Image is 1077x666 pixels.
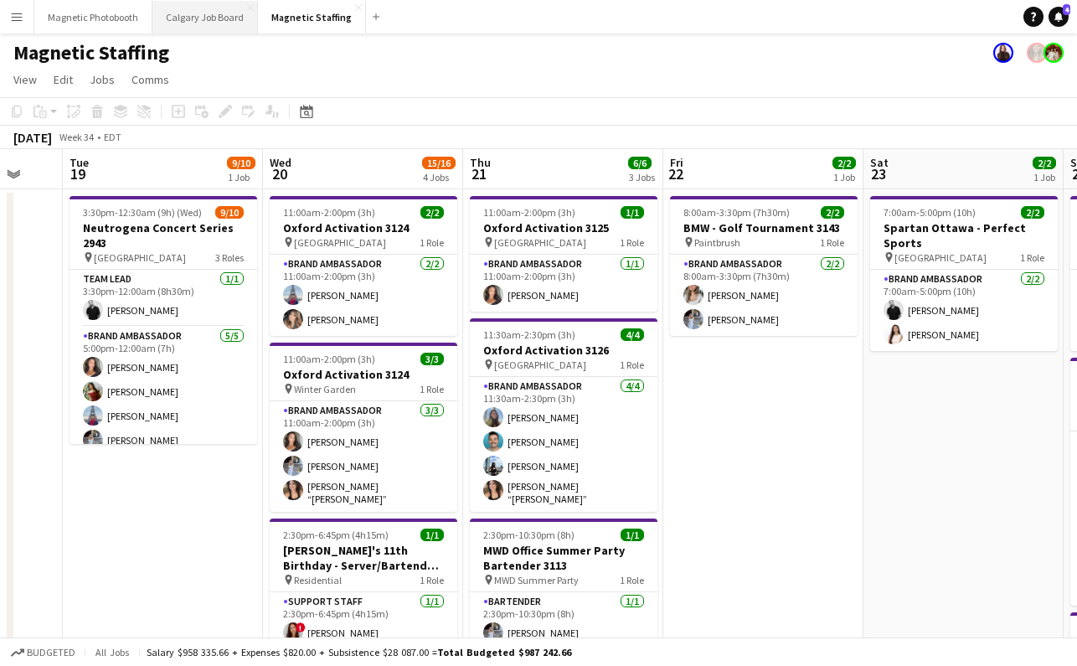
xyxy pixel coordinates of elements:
[894,251,987,264] span: [GEOGRAPHIC_DATA]
[483,206,575,219] span: 11:00am-2:00pm (3h)
[1044,43,1064,63] app-user-avatar: Kara & Monika
[483,328,575,341] span: 11:30am-2:30pm (3h)
[283,206,375,219] span: 11:00am-2:00pm (3h)
[621,529,644,541] span: 1/1
[7,69,44,90] a: View
[494,359,586,371] span: [GEOGRAPHIC_DATA]
[215,251,244,264] span: 3 Roles
[870,220,1058,250] h3: Spartan Ottawa - Perfect Sports
[621,328,644,341] span: 4/4
[470,318,657,512] app-job-card: 11:30am-2:30pm (3h)4/4Oxford Activation 3126 [GEOGRAPHIC_DATA]1 RoleBrand Ambassador4/411:30am-2:...
[55,131,97,143] span: Week 34
[270,220,457,235] h3: Oxford Activation 3124
[470,592,657,649] app-card-role: Bartender1/12:30pm-10:30pm (8h)[PERSON_NAME]
[131,72,169,87] span: Comms
[620,574,644,586] span: 1 Role
[83,206,202,219] span: 3:30pm-12:30am (9h) (Wed)
[670,220,858,235] h3: BMW - Golf Tournament 3143
[8,643,78,662] button: Budgeted
[34,1,152,34] button: Magnetic Photobooth
[470,343,657,358] h3: Oxford Activation 3126
[152,1,258,34] button: Calgary Job Board
[228,171,255,183] div: 1 Job
[267,164,291,183] span: 20
[821,206,844,219] span: 2/2
[420,383,444,395] span: 1 Role
[54,72,73,87] span: Edit
[420,353,444,365] span: 3/3
[47,69,80,90] a: Edit
[670,155,683,170] span: Fri
[294,236,386,249] span: [GEOGRAPHIC_DATA]
[628,157,652,169] span: 6/6
[868,164,889,183] span: 23
[270,592,457,649] app-card-role: Support Staff1/12:30pm-6:45pm (4h15m)![PERSON_NAME]
[270,343,457,512] app-job-card: 11:00am-2:00pm (3h)3/3Oxford Activation 3124 Winter Garden1 RoleBrand Ambassador3/311:00am-2:00pm...
[870,270,1058,351] app-card-role: Brand Ambassador2/27:00am-5:00pm (10h)[PERSON_NAME][PERSON_NAME]
[884,206,976,219] span: 7:00am-5:00pm (10h)
[483,529,575,541] span: 2:30pm-10:30pm (8h)
[90,72,115,87] span: Jobs
[470,543,657,573] h3: MWD Office Summer Party Bartender 3113
[70,196,257,444] app-job-card: 3:30pm-12:30am (9h) (Wed)9/10Neutrogena Concert Series 2943 [GEOGRAPHIC_DATA]3 RolesTeam Lead1/13...
[470,377,657,512] app-card-role: Brand Ambassador4/411:30am-2:30pm (3h)[PERSON_NAME][PERSON_NAME][PERSON_NAME][PERSON_NAME] “[PERS...
[420,574,444,586] span: 1 Role
[620,359,644,371] span: 1 Role
[13,72,37,87] span: View
[270,367,457,382] h3: Oxford Activation 3124
[1027,43,1047,63] app-user-avatar: Bianca Fantauzzi
[67,164,89,183] span: 19
[104,131,121,143] div: EDT
[420,529,444,541] span: 1/1
[270,519,457,649] app-job-card: 2:30pm-6:45pm (4h15m)1/1[PERSON_NAME]'s 11th Birthday - Server/Bartender #3104 Residential1 RoleS...
[437,646,571,658] span: Total Budgeted $987 242.66
[494,574,579,586] span: MWD Summer Party
[629,171,655,183] div: 3 Jobs
[1033,157,1056,169] span: 2/2
[94,251,186,264] span: [GEOGRAPHIC_DATA]
[296,622,306,632] span: !
[215,206,244,219] span: 9/10
[270,255,457,336] app-card-role: Brand Ambassador2/211:00am-2:00pm (3h)[PERSON_NAME][PERSON_NAME]
[70,220,257,250] h3: Neutrogena Concert Series 2943
[870,196,1058,351] app-job-card: 7:00am-5:00pm (10h)2/2Spartan Ottawa - Perfect Sports [GEOGRAPHIC_DATA]1 RoleBrand Ambassador2/27...
[1063,4,1070,15] span: 4
[620,236,644,249] span: 1 Role
[833,171,855,183] div: 1 Job
[294,383,356,395] span: Winter Garden
[1033,171,1055,183] div: 1 Job
[420,206,444,219] span: 2/2
[227,157,255,169] span: 9/10
[683,206,790,219] span: 8:00am-3:30pm (7h30m)
[470,196,657,312] app-job-card: 11:00am-2:00pm (3h)1/1Oxford Activation 3125 [GEOGRAPHIC_DATA]1 RoleBrand Ambassador1/111:00am-2:...
[270,155,291,170] span: Wed
[70,155,89,170] span: Tue
[470,255,657,312] app-card-role: Brand Ambassador1/111:00am-2:00pm (3h)[PERSON_NAME]
[832,157,856,169] span: 2/2
[147,646,571,658] div: Salary $958 335.66 + Expenses $820.00 + Subsistence $28 087.00 =
[993,43,1013,63] app-user-avatar: Maria Lopes
[283,353,375,365] span: 11:00am-2:00pm (3h)
[494,236,586,249] span: [GEOGRAPHIC_DATA]
[92,646,132,658] span: All jobs
[258,1,366,34] button: Magnetic Staffing
[667,164,683,183] span: 22
[13,129,52,146] div: [DATE]
[621,206,644,219] span: 1/1
[1020,251,1044,264] span: 1 Role
[1021,206,1044,219] span: 2/2
[283,529,389,541] span: 2:30pm-6:45pm (4h15m)
[467,164,491,183] span: 21
[13,40,169,65] h1: Magnetic Staffing
[670,196,858,336] div: 8:00am-3:30pm (7h30m)2/2BMW - Golf Tournament 3143 Paintbrush1 RoleBrand Ambassador2/28:00am-3:30...
[423,171,455,183] div: 4 Jobs
[470,519,657,649] app-job-card: 2:30pm-10:30pm (8h)1/1MWD Office Summer Party Bartender 3113 MWD Summer Party1 RoleBartender1/12:...
[70,327,257,481] app-card-role: Brand Ambassador5/55:00pm-12:00am (7h)[PERSON_NAME][PERSON_NAME][PERSON_NAME][PERSON_NAME]
[422,157,456,169] span: 15/16
[270,196,457,336] app-job-card: 11:00am-2:00pm (3h)2/2Oxford Activation 3124 [GEOGRAPHIC_DATA]1 RoleBrand Ambassador2/211:00am-2:...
